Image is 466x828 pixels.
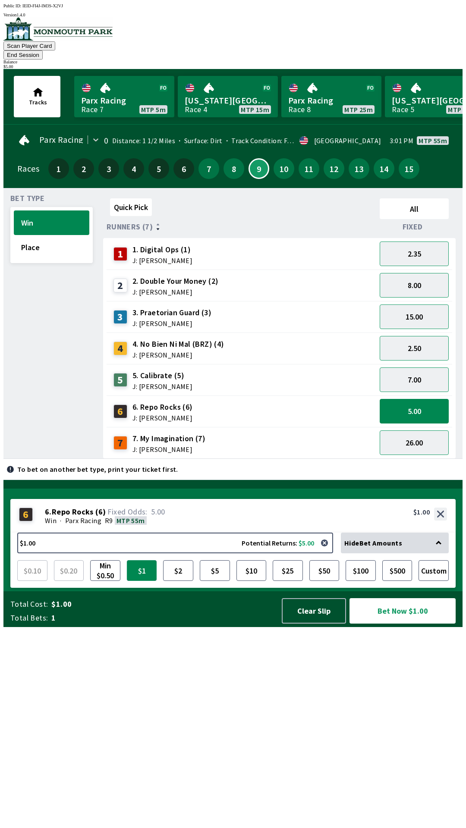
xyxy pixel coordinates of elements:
[380,367,449,392] button: 7.00
[132,446,205,453] span: J: [PERSON_NAME]
[132,257,192,264] span: J: [PERSON_NAME]
[201,166,217,172] span: 7
[95,508,106,516] span: ( 6 )
[60,516,61,525] span: ·
[380,304,449,329] button: 15.00
[51,599,274,609] span: $1.00
[126,166,142,172] span: 4
[116,516,145,525] span: MTP 55m
[132,307,211,318] span: 3. Praetorian Guard (3)
[290,606,338,616] span: Clear Slip
[3,13,463,17] div: Version 1.4.0
[348,562,374,579] span: $100
[406,438,423,448] span: 26.00
[65,516,101,525] span: Parx Racing
[151,507,165,517] span: 5.00
[3,3,463,8] div: Public ID:
[226,166,242,172] span: 8
[104,137,108,144] div: 0
[113,247,127,261] div: 1
[74,76,174,117] a: Parx RacingRace 7MTP 5m
[382,560,412,581] button: $500
[51,613,274,623] span: 1
[10,599,48,609] span: Total Cost:
[249,158,269,179] button: 9
[224,158,244,179] button: 8
[45,508,52,516] span: 6 .
[165,562,191,579] span: $2
[401,166,417,172] span: 15
[19,508,33,521] div: 6
[349,158,369,179] button: 13
[29,98,47,106] span: Tracks
[241,106,269,113] span: MTP 15m
[132,383,192,390] span: J: [PERSON_NAME]
[413,508,430,516] div: $1.00
[376,223,452,231] div: Fixed
[380,273,449,298] button: 8.00
[421,562,447,579] span: Custom
[223,136,297,145] span: Track Condition: Fast
[198,158,219,179] button: 7
[374,158,394,179] button: 14
[419,560,449,581] button: Custom
[252,166,266,171] span: 9
[113,342,127,355] div: 4
[314,137,381,144] div: [GEOGRAPHIC_DATA]
[113,373,127,387] div: 5
[113,279,127,292] div: 2
[148,158,169,179] button: 5
[14,76,60,117] button: Tracks
[76,166,92,172] span: 2
[113,405,127,418] div: 6
[380,336,449,361] button: 2.50
[344,106,373,113] span: MTP 25m
[399,158,419,179] button: 15
[17,466,178,473] p: To bet on another bet type, print your ticket first.
[346,560,376,581] button: $100
[282,598,346,624] button: Clear Slip
[275,562,301,579] span: $25
[73,158,94,179] button: 2
[52,508,94,516] span: Repo Rocks
[10,613,48,623] span: Total Bets:
[236,560,267,581] button: $10
[14,235,89,260] button: Place
[141,106,166,113] span: MTP 5m
[17,165,39,172] div: Races
[380,198,449,219] button: All
[127,560,157,581] button: $1
[101,166,117,172] span: 3
[176,166,192,172] span: 6
[107,223,153,230] span: Runners (7)
[276,166,292,172] span: 10
[419,137,447,144] span: MTP 55m
[50,166,67,172] span: 1
[113,436,127,450] div: 7
[132,276,219,287] span: 2. Double Your Money (2)
[3,50,43,60] button: End Session
[173,158,194,179] button: 6
[98,158,119,179] button: 3
[123,158,144,179] button: 4
[92,562,118,579] span: Min $0.50
[17,533,333,553] button: $1.00Potential Returns: $5.00
[132,414,193,421] span: J: [PERSON_NAME]
[349,598,456,624] button: Bet Now $1.00
[81,95,167,106] span: Parx Racing
[132,320,211,327] span: J: [PERSON_NAME]
[132,339,224,350] span: 4. No Bien Ni Mal (BRZ) (4)
[403,223,423,230] span: Fixed
[239,562,264,579] span: $10
[21,242,82,252] span: Place
[273,560,303,581] button: $25
[90,560,120,581] button: Min $0.50
[202,562,228,579] span: $5
[301,166,317,172] span: 11
[10,195,44,202] span: Bet Type
[200,560,230,581] button: $5
[163,560,193,581] button: $2
[380,399,449,423] button: 5.00
[107,223,376,231] div: Runners (7)
[48,158,69,179] button: 1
